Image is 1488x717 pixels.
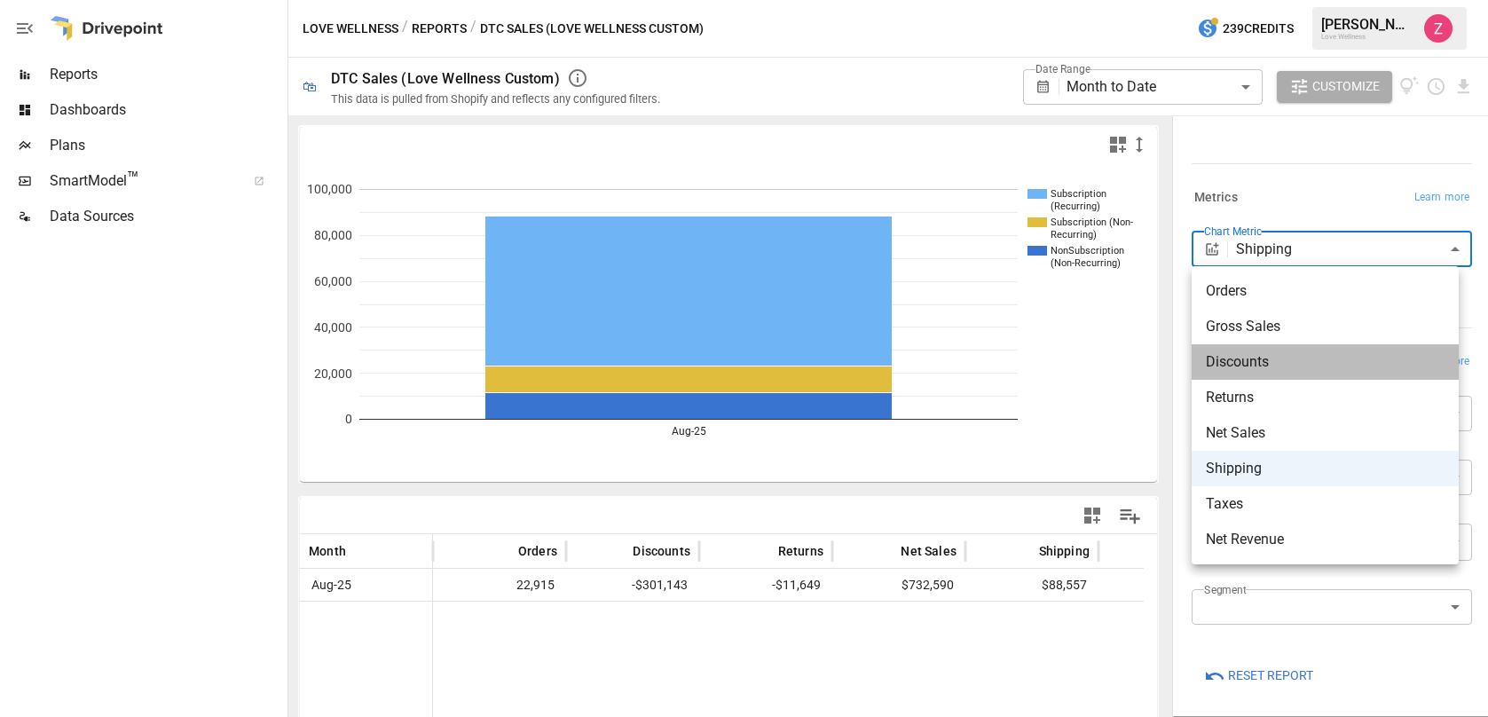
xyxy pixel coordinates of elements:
[1206,387,1445,408] span: Returns
[1206,351,1445,373] span: Discounts
[1206,280,1445,302] span: Orders
[1206,458,1445,479] span: Shipping
[1206,529,1445,550] span: Net Revenue
[1206,316,1445,337] span: Gross Sales
[1206,422,1445,444] span: Net Sales
[1206,493,1445,515] span: Taxes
